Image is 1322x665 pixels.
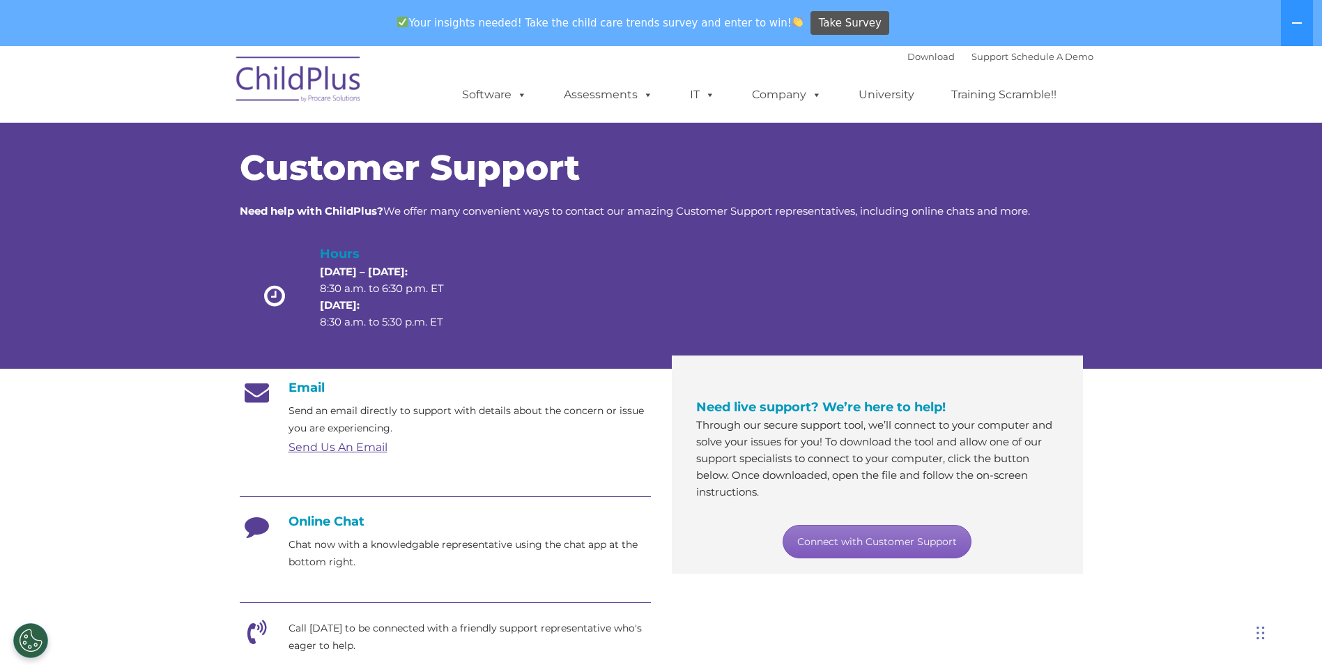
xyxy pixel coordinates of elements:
[240,380,651,395] h4: Email
[289,441,387,454] a: Send Us An Email
[240,204,1030,217] span: We offer many convenient ways to contact our amazing Customer Support representatives, including ...
[696,417,1059,500] p: Through our secure support tool, we’ll connect to your computer and solve your issues for you! To...
[320,263,468,330] p: 8:30 a.m. to 6:30 p.m. ET 8:30 a.m. to 5:30 p.m. ET
[240,204,383,217] strong: Need help with ChildPlus?
[845,81,928,109] a: University
[289,402,651,437] p: Send an email directly to support with details about the concern or issue you are experiencing.
[1011,51,1093,62] a: Schedule A Demo
[738,81,836,109] a: Company
[229,47,369,116] img: ChildPlus by Procare Solutions
[676,81,729,109] a: IT
[696,399,946,415] span: Need live support? We’re here to help!
[448,81,541,109] a: Software
[397,17,408,27] img: ✅
[1256,612,1265,654] div: Drag
[240,514,651,529] h4: Online Chat
[810,11,889,36] a: Take Survey
[320,298,360,312] strong: [DATE]:
[550,81,667,109] a: Assessments
[783,525,971,558] a: Connect with Customer Support
[320,265,408,278] strong: [DATE] – [DATE]:
[1094,514,1322,665] iframe: Chat Widget
[289,620,651,655] p: Call [DATE] to be connected with a friendly support representative who's eager to help.
[13,623,48,658] button: Cookies Settings
[907,51,1093,62] font: |
[819,11,882,36] span: Take Survey
[320,244,468,263] h4: Hours
[971,51,1008,62] a: Support
[289,536,651,571] p: Chat now with a knowledgable representative using the chat app at the bottom right.
[792,17,803,27] img: 👏
[907,51,955,62] a: Download
[937,81,1070,109] a: Training Scramble!!
[240,146,580,189] span: Customer Support
[392,9,809,36] span: Your insights needed! Take the child care trends survey and enter to win!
